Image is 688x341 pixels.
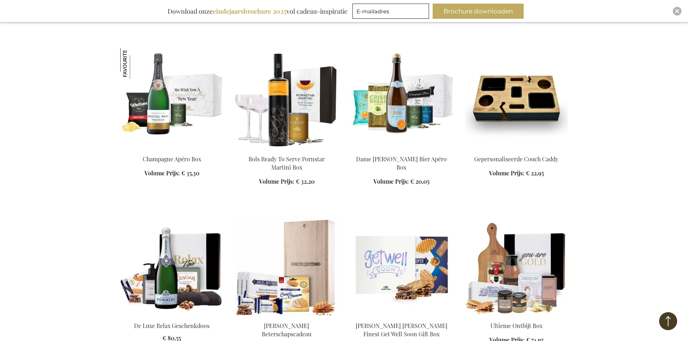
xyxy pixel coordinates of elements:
[120,48,224,149] img: Champagne Apéro Box
[373,178,429,186] a: Volume Prijs: € 20,05
[352,4,431,21] form: marketing offers and promotions
[350,215,453,316] img: Jules Destrooper Jules' Finest Get Well Soon Gift Box
[259,178,315,186] a: Volume Prijs: € 32,20
[235,313,338,320] a: Jules Destrooper Get Well Comforts
[465,48,568,149] img: Gepersonaliseerde Couch Caddy
[164,4,351,19] div: Download onze vol cadeau-inspiratie
[120,313,224,320] a: The Luxury Relax Gift Box
[248,155,325,171] a: Bols Ready To Serve Pornstar Martini Box
[526,169,544,177] span: € 22,95
[144,169,199,178] a: Volume Prijs: € 35,30
[144,169,180,177] span: Volume Prijs:
[352,4,429,19] input: E-mailadres
[350,313,453,320] a: Jules Destrooper Jules' Finest Get Well Soon Gift Box
[296,178,315,185] span: € 32,20
[490,322,542,329] a: Ultieme Ontbijt Box
[465,215,568,316] img: Ulitmate Breakfast Box
[235,48,338,149] img: Bols Ready To Serve Pornstar Martini Box
[410,178,429,185] span: € 20,05
[465,313,568,320] a: Ulitmate Breakfast Box
[134,322,209,329] a: De Luxe Relax Geschenkdoos
[356,322,447,338] a: [PERSON_NAME] [PERSON_NAME] Finest Get Well Soon Gift Box
[356,155,447,171] a: Dame [PERSON_NAME] Bier Apéro Box
[433,4,524,19] button: Brochure downloaden
[259,178,294,185] span: Volume Prijs:
[465,146,568,153] a: Gepersonaliseerde Couch Caddy
[489,169,524,177] span: Volume Prijs:
[120,146,224,153] a: Champagne Apéro Box Champagne Apéro Box
[213,7,286,16] b: eindejaarsbrochure 2025
[675,9,679,13] img: Close
[143,155,201,163] a: Champagne Apéro Box
[373,178,409,185] span: Volume Prijs:
[262,322,311,338] a: [PERSON_NAME] Beterschapscadeau
[350,48,453,149] img: Dame Jeanne Champagne Beer Apéro Box
[673,7,681,16] div: Close
[235,215,338,316] img: Jules Destrooper Get Well Comforts
[474,155,558,163] a: Gepersonaliseerde Couch Caddy
[489,169,544,178] a: Volume Prijs: € 22,95
[120,215,224,316] img: The Luxury Relax Gift Box
[235,146,338,153] a: Bols Ready To Serve Pornstar Martini Box
[350,146,453,153] a: Dame Jeanne Champagne Beer Apéro Box
[181,169,199,177] span: € 35,30
[120,48,151,79] img: Champagne Apéro Box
